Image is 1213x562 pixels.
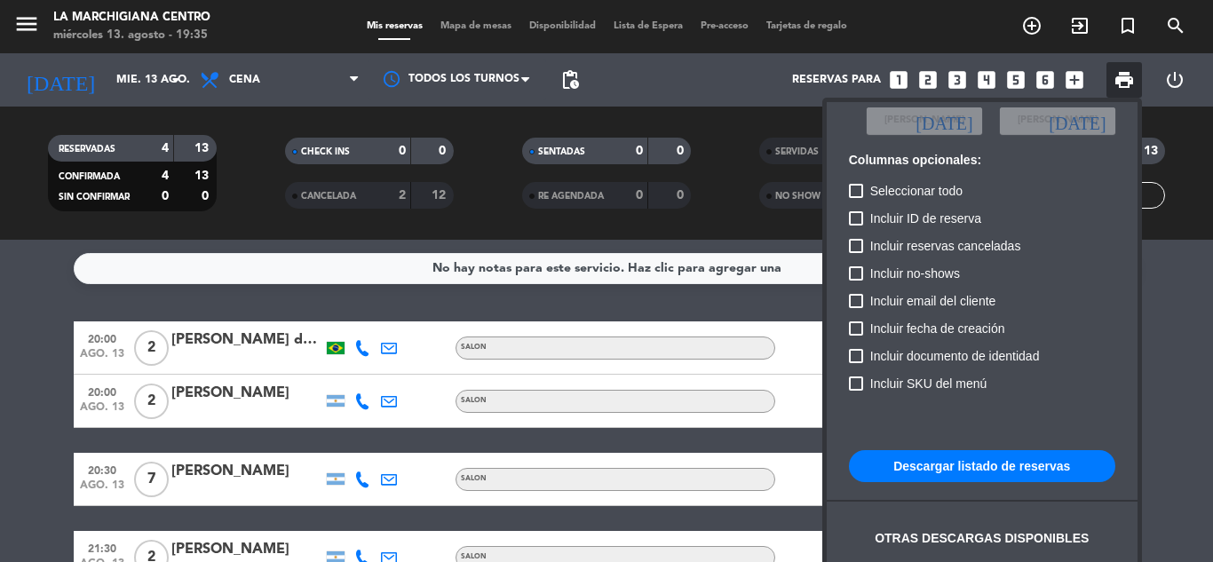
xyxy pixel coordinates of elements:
span: Incluir no-shows [870,263,960,284]
span: Incluir documento de identidad [870,345,1040,367]
button: Descargar listado de reservas [849,450,1115,482]
span: [PERSON_NAME] [884,113,964,129]
h6: Columnas opcionales: [849,153,1115,168]
span: Incluir reservas canceladas [870,235,1021,257]
span: Incluir ID de reserva [870,208,981,229]
div: Otras descargas disponibles [875,528,1089,549]
span: Incluir SKU del menú [870,373,987,394]
i: [DATE] [1049,112,1106,130]
span: Seleccionar todo [870,180,963,202]
span: Incluir fecha de creación [870,318,1005,339]
span: [PERSON_NAME] [1018,113,1098,129]
i: [DATE] [916,112,972,130]
span: Incluir email del cliente [870,290,996,312]
span: pending_actions [559,69,581,91]
span: print [1114,69,1135,91]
